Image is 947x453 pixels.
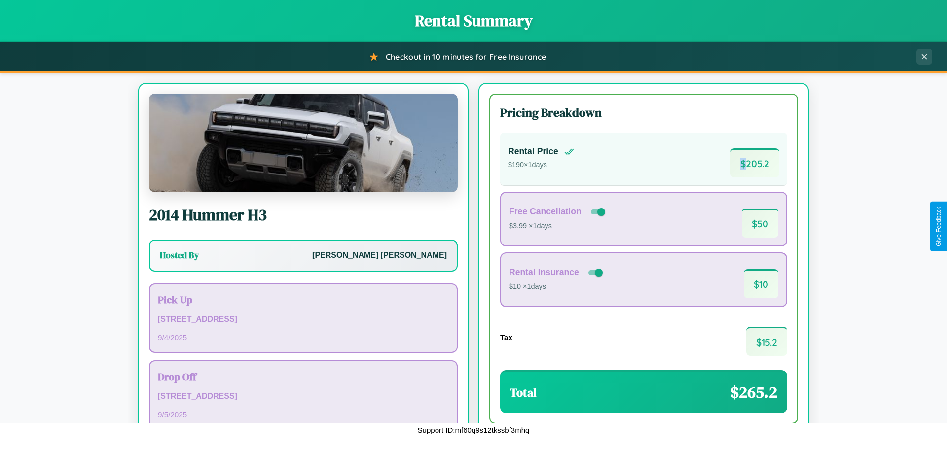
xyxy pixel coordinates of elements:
h1: Rental Summary [10,10,937,32]
p: $3.99 × 1 days [509,220,607,233]
p: Support ID: mf60q9s12tkssbf3mhq [418,423,530,437]
span: $ 50 [742,209,778,238]
span: $ 15.2 [746,327,787,356]
h4: Rental Insurance [509,267,579,278]
p: [STREET_ADDRESS] [158,313,449,327]
h4: Tax [500,333,512,342]
span: Checkout in 10 minutes for Free Insurance [386,52,546,62]
h3: Drop Off [158,369,449,383]
span: $ 205.2 [730,148,779,177]
span: $ 265.2 [730,382,777,403]
span: $ 10 [744,269,778,298]
p: 9 / 5 / 2025 [158,408,449,421]
h3: Hosted By [160,249,199,261]
div: Give Feedback [935,207,942,246]
p: 9 / 4 / 2025 [158,331,449,344]
h3: Pick Up [158,292,449,307]
p: [STREET_ADDRESS] [158,389,449,404]
h2: 2014 Hummer H3 [149,204,458,226]
h4: Free Cancellation [509,207,582,217]
h3: Total [510,384,537,401]
img: Hummer H3 [149,94,458,192]
p: [PERSON_NAME] [PERSON_NAME] [312,248,447,263]
p: $ 190 × 1 days [508,159,574,172]
p: $10 × 1 days [509,280,605,293]
h3: Pricing Breakdown [500,105,787,121]
h4: Rental Price [508,146,558,157]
